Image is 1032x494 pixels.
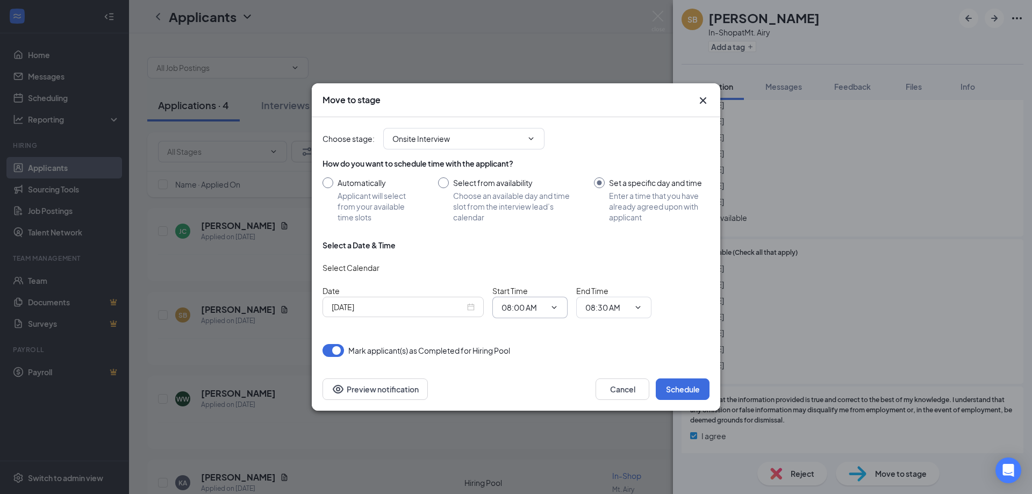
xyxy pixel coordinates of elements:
span: Choose stage : [322,133,375,145]
svg: Eye [332,383,345,396]
button: Schedule [656,378,709,400]
svg: ChevronDown [550,303,558,312]
div: Open Intercom Messenger [995,457,1021,483]
h3: Move to stage [322,94,381,106]
span: Date [322,286,340,296]
svg: ChevronDown [634,303,642,312]
button: Preview notificationEye [322,378,428,400]
button: Close [697,94,709,107]
span: Select Calendar [322,263,379,273]
span: Start Time [492,286,528,296]
span: End Time [576,286,608,296]
input: End time [585,302,629,313]
input: Sep 16, 2025 [332,301,465,313]
div: Select a Date & Time [322,240,396,250]
input: Start time [501,302,546,313]
button: Cancel [596,378,649,400]
svg: Cross [697,94,709,107]
div: How do you want to schedule time with the applicant? [322,158,709,169]
svg: ChevronDown [527,134,535,143]
span: Mark applicant(s) as Completed for Hiring Pool [348,344,510,357]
